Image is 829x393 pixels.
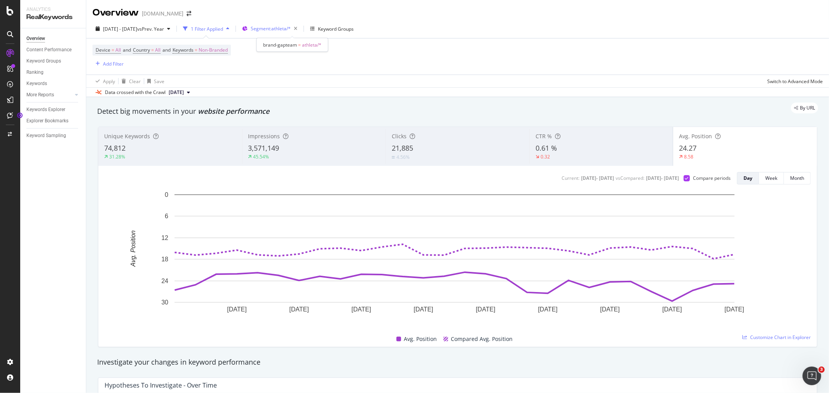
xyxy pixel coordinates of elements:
div: Overview [26,35,45,43]
span: Country [133,47,150,53]
text: [DATE] [227,306,246,313]
div: Keywords [26,80,47,88]
button: Save [144,75,164,87]
div: Day [743,175,752,181]
button: Add Filter [92,59,124,68]
div: Apply [103,78,115,85]
div: Content Performance [26,46,72,54]
span: 74,812 [104,143,126,153]
a: Content Performance [26,46,80,54]
div: Clear [129,78,141,85]
div: 8.58 [684,153,693,160]
a: Keyword Sampling [26,132,80,140]
div: RealKeywords [26,13,80,22]
button: [DATE] - [DATE]vsPrev. Year [92,23,173,35]
div: More Reports [26,91,54,99]
div: Analytics [26,6,80,13]
text: 0 [165,191,168,198]
span: athleta/* [302,42,321,48]
div: vs Compared : [616,175,644,181]
div: Keywords Explorer [26,106,65,114]
text: [DATE] [662,306,682,313]
div: Data crossed with the Crawl [105,89,166,96]
span: Compared Avg. Position [451,334,513,344]
span: All [155,45,161,56]
div: Month [790,175,804,181]
div: 0.32 [541,153,550,160]
a: More Reports [26,91,73,99]
img: Equal [392,156,395,158]
span: = [151,47,154,53]
div: [DATE] - [DATE] [581,175,614,181]
span: and [162,47,171,53]
span: = [298,42,301,48]
button: Keyword Groups [307,23,357,35]
div: arrow-right-arrow-left [187,11,191,16]
span: = [195,47,197,53]
span: = [112,47,114,53]
a: Keyword Groups [26,57,80,65]
button: Apply [92,75,115,87]
span: vs Prev. Year [137,26,164,32]
span: Unique Keywords [104,132,150,140]
text: [DATE] [351,306,371,313]
div: Hypotheses to Investigate - Over Time [105,381,217,389]
button: Clear [119,75,141,87]
div: Compare periods [693,175,731,181]
text: 6 [165,213,168,219]
text: 18 [161,256,168,263]
button: [DATE] [166,88,193,97]
div: 45.54% [253,153,269,160]
text: [DATE] [724,306,744,313]
span: 21,885 [392,143,413,153]
span: Customize Chart in Explorer [750,334,811,341]
div: Save [154,78,164,85]
a: Keywords Explorer [26,106,80,114]
div: 1 Filter Applied [191,26,223,32]
button: 1 Filter Applied [180,23,232,35]
div: Overview [92,6,139,19]
text: 12 [161,235,168,241]
div: legacy label [791,103,818,113]
button: Month [784,172,811,184]
div: Keyword Groups [318,26,354,32]
iframe: Intercom live chat [803,367,821,385]
div: Current: [562,175,579,181]
span: Clicks [392,132,407,140]
span: and [123,47,131,53]
a: Ranking [26,68,80,77]
span: Avg. Position [679,132,712,140]
span: brand-gapteam [263,42,297,48]
span: Segment: athleta/* [251,25,291,32]
span: [DATE] - [DATE] [103,26,137,32]
button: Week [759,172,784,184]
svg: A chart. [105,191,805,325]
span: By URL [800,106,815,110]
div: 4.56% [396,154,410,160]
span: Keywords [173,47,194,53]
span: 2025 Aug. 27th [169,89,184,96]
button: Segment:athleta/* [239,23,300,35]
text: [DATE] [289,306,309,313]
span: Impressions [248,132,280,140]
div: Week [765,175,777,181]
span: 3 [819,367,825,373]
text: [DATE] [538,306,557,313]
text: [DATE] [600,306,620,313]
a: Customize Chart in Explorer [742,334,811,341]
text: 30 [161,299,168,306]
span: Non-Branded [199,45,228,56]
text: [DATE] [414,306,433,313]
a: Overview [26,35,80,43]
div: 31.28% [109,153,125,160]
div: Tooltip anchor [16,112,23,119]
div: Investigate your changes in keyword performance [97,357,818,367]
text: Avg. Position [130,230,136,267]
button: Day [737,172,759,184]
span: All [115,45,121,56]
span: Avg. Position [404,334,437,344]
div: Explorer Bookmarks [26,117,68,125]
span: CTR % [536,132,552,140]
span: 24.27 [679,143,696,153]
